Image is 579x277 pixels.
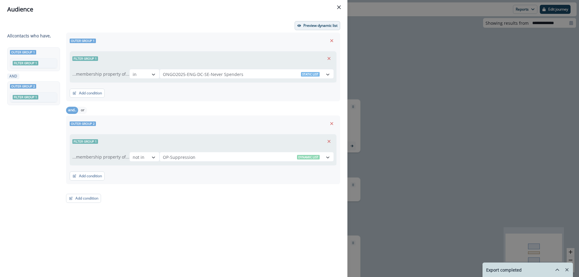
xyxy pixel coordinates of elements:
p: Export completed [486,267,522,273]
button: Remove-exports [562,265,572,274]
button: hide-exports [548,263,560,277]
button: Preview dynamic list [295,21,340,30]
button: Close [334,2,344,12]
div: Audience [7,5,340,14]
button: hide-exports [552,265,562,274]
p: Preview dynamic list [303,24,337,28]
